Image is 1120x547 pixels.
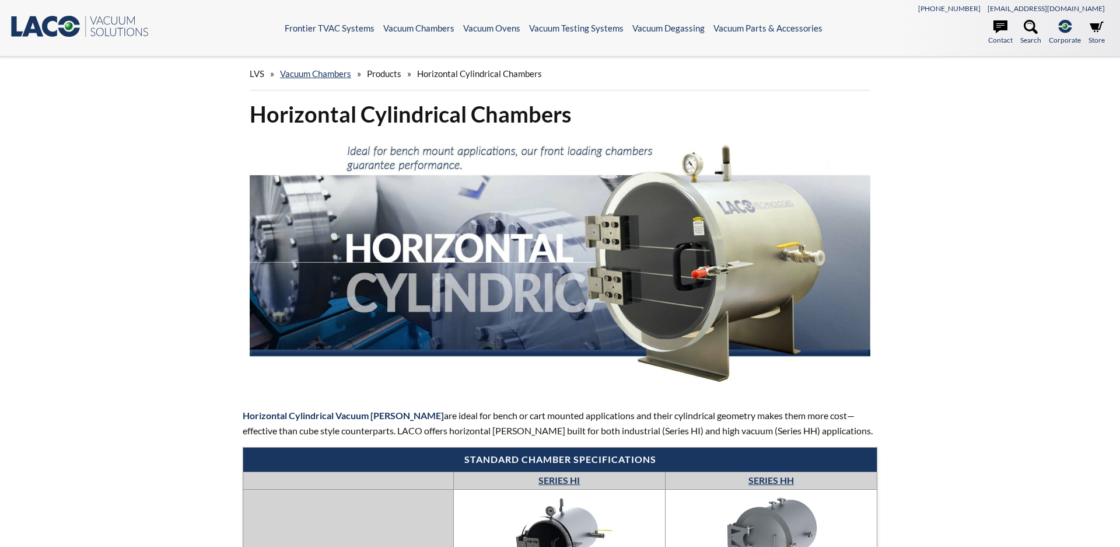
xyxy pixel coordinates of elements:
a: SERIES HH [748,475,794,486]
a: Vacuum Degassing [632,23,705,33]
a: Vacuum Chambers [280,68,351,79]
h4: Standard chamber specifications [249,454,871,466]
span: Products [367,68,401,79]
a: SERIES HI [538,475,580,486]
a: Vacuum Parts & Accessories [713,23,822,33]
h1: Horizontal Cylindrical Chambers [250,100,870,128]
span: LVS [250,68,264,79]
a: [EMAIL_ADDRESS][DOMAIN_NAME] [988,4,1105,13]
a: Contact [988,20,1013,46]
p: are ideal for bench or cart mounted applications and their cylindrical geometry makes them more c... [243,408,877,438]
span: Horizontal Cylindrical Chambers [417,68,542,79]
img: Horizontal Cylindrical header [250,138,870,386]
a: Frontier TVAC Systems [285,23,374,33]
a: Vacuum Testing Systems [529,23,624,33]
a: Store [1088,20,1105,46]
a: Vacuum Chambers [383,23,454,33]
strong: Horizontal Cylindrical Vacuum [PERSON_NAME] [243,410,444,421]
a: [PHONE_NUMBER] [918,4,981,13]
div: » » » [250,57,870,90]
a: Vacuum Ovens [463,23,520,33]
a: Search [1020,20,1041,46]
span: Corporate [1049,34,1081,46]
